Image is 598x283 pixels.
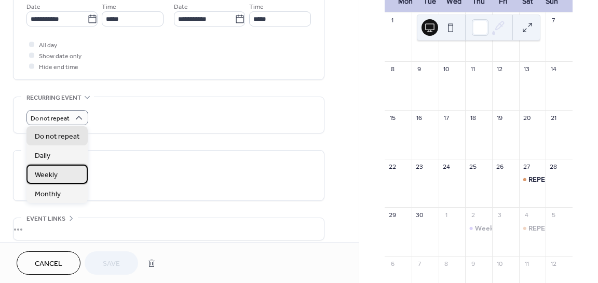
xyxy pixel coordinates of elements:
span: Event links [26,213,65,224]
div: 30 [415,211,424,220]
div: 1 [442,211,451,220]
div: 10 [442,64,451,73]
div: 28 [549,162,558,171]
div: 9 [469,260,478,268]
div: 27 [522,162,531,171]
div: 9 [415,64,424,73]
div: REPENTANCE OF GENERATIONAL SIN AND INIQUITY - CORPORATE EVENT PART 1 [519,174,546,184]
div: 8 [388,64,397,73]
span: Do not repeat [35,131,79,142]
div: 13 [522,64,531,73]
div: 22 [388,162,397,171]
div: 7 [549,16,558,24]
div: REPENTANCE OF GENERATIONAL SIN AND INIQUITY - CORPORATE EVENT PART 2 [519,223,546,233]
div: 14 [549,64,558,73]
div: 15 [388,113,397,122]
div: 11 [469,64,478,73]
div: 25 [469,162,478,171]
div: 24 [442,162,451,171]
span: Time [249,2,264,12]
div: 2 [469,211,478,220]
span: Recurring event [26,92,81,103]
div: 5 [549,211,558,220]
div: 11 [522,260,531,268]
div: 21 [549,113,558,122]
div: 2 [415,16,424,24]
span: Date [174,2,188,12]
div: 29 [388,211,397,220]
span: Hide end time [39,62,78,73]
div: 7 [415,260,424,268]
div: 8 [442,260,451,268]
div: 6 [388,260,397,268]
div: 10 [495,260,504,268]
div: 26 [495,162,504,171]
span: Cancel [35,259,62,269]
div: 12 [549,260,558,268]
span: Time [102,2,116,12]
div: 4 [522,211,531,220]
div: Weekly Thursday Zoom Repentance - Workshop Modules 1-15 - Part 1 Occutic Practices [465,223,492,233]
span: Do not repeat [31,113,70,125]
div: ••• [13,218,324,240]
div: 17 [442,113,451,122]
div: 1 [388,16,397,24]
span: Monthly [35,189,61,200]
div: 16 [415,113,424,122]
div: 23 [415,162,424,171]
span: Daily [35,151,50,161]
div: 12 [495,64,504,73]
span: All day [39,40,57,51]
span: Date [26,2,40,12]
div: 20 [522,113,531,122]
span: Show date only [39,51,81,62]
div: 18 [469,113,478,122]
button: Cancel [17,251,80,275]
span: Weekly [35,170,58,181]
div: 19 [495,113,504,122]
div: 3 [495,211,504,220]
